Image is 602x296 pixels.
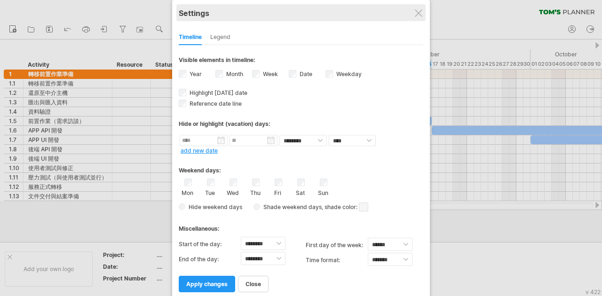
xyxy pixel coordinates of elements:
[227,187,238,196] label: Wed
[204,187,216,196] label: Tue
[224,70,243,78] label: Month
[306,253,368,268] label: Time format:
[179,237,241,252] label: Start of the day:
[179,30,202,45] div: Timeline
[238,276,269,292] a: close
[322,202,368,213] span: , shade color:
[334,70,362,78] label: Weekday
[179,4,423,21] div: Settings
[260,203,322,210] span: Shade weekend days
[179,120,423,127] div: Hide or highlight (vacation) days:
[294,187,306,196] label: Sat
[246,280,261,288] span: close
[306,238,368,253] label: first day of the week:
[182,187,193,196] label: Mon
[181,147,218,154] a: add new date
[179,56,423,66] div: Visible elements in timeline:
[185,203,242,210] span: Hide weekend days
[186,280,228,288] span: apply changes
[179,158,423,176] div: Weekend days:
[179,252,241,267] label: End of the day:
[188,70,202,78] label: Year
[317,187,329,196] label: Sun
[249,187,261,196] label: Thu
[210,30,230,45] div: Legend
[272,187,284,196] label: Fri
[179,276,235,292] a: apply changes
[179,216,423,234] div: Miscellaneous:
[188,89,247,96] span: Highlight [DATE] date
[261,70,278,78] label: Week
[298,70,312,78] label: Date
[188,100,242,107] span: Reference date line
[359,203,368,211] span: click here to change the shade color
